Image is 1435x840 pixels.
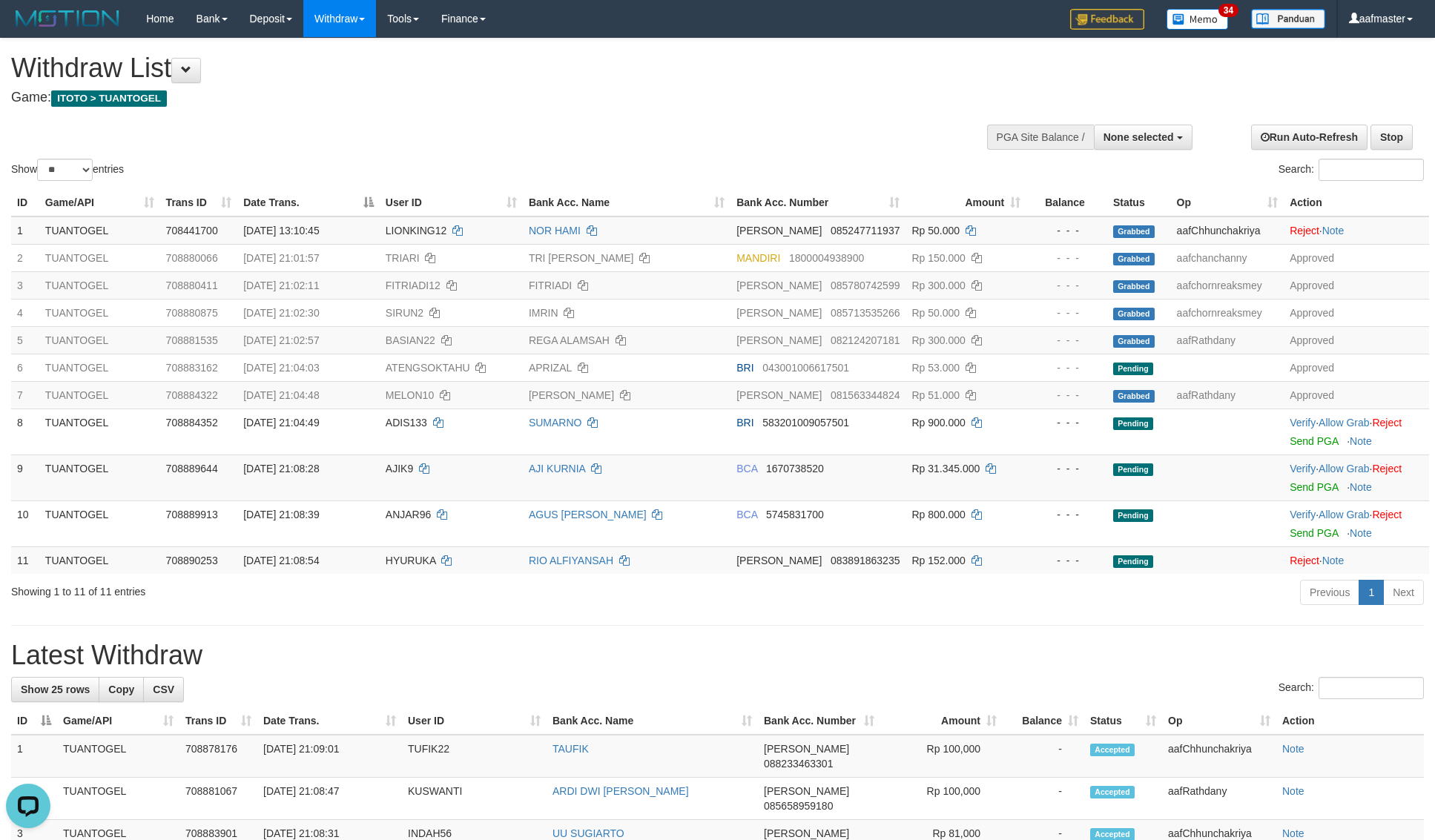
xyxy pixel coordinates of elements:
span: BCA [736,463,757,474]
th: Bank Acc. Name: activate to sort column ascending [547,707,758,735]
a: AGUS [PERSON_NAME] [529,509,647,520]
span: Copy 085658959180 to clipboard [764,800,833,812]
span: [DATE] 21:02:57 [243,334,319,346]
a: IMRIN [529,307,558,319]
th: Bank Acc. Number: activate to sort column ascending [758,707,880,735]
a: Note [1322,225,1345,237]
div: PGA Site Balance / [987,125,1094,150]
span: BRI [736,417,753,429]
a: Reject [1372,463,1402,474]
span: Rp 53.000 [911,362,960,374]
span: 708884322 [166,389,218,401]
td: 8 [11,409,39,454]
span: HYURUKA [386,555,436,566]
span: 708441700 [166,225,218,237]
td: Approved [1284,271,1429,299]
a: Note [1350,481,1372,493]
th: Balance [1026,189,1107,216]
span: Pending [1113,509,1153,522]
input: Search: [1319,677,1424,699]
span: None selected [1104,131,1174,143]
div: Showing 1 to 11 of 11 entries [11,578,587,599]
a: Reject [1290,555,1319,566]
a: Note [1282,743,1304,755]
td: Approved [1284,244,1429,271]
span: · [1319,417,1372,429]
span: Rp 50.000 [911,225,960,237]
th: Op: activate to sort column ascending [1162,707,1276,735]
td: aafchanchanny [1171,244,1284,271]
td: TUANTOGEL [39,244,160,271]
span: · [1319,463,1372,474]
span: ATENGSOKTAHU [386,362,470,374]
span: [DATE] 21:08:39 [243,509,319,520]
a: Allow Grab [1319,509,1369,520]
span: [PERSON_NAME] [736,555,822,566]
td: 1 [11,735,57,778]
td: TUANTOGEL [39,500,160,546]
th: Date Trans.: activate to sort column ascending [257,707,402,735]
a: NOR HAMI [529,225,581,237]
a: Verify [1290,463,1316,474]
span: [PERSON_NAME] [736,389,822,401]
img: Button%20Memo.svg [1167,9,1229,30]
span: 708880066 [166,252,218,264]
span: Rp 51.000 [911,389,960,401]
span: [PERSON_NAME] [764,785,849,797]
label: Show entries [11,159,124,181]
td: aafChhunchakriya [1171,216,1284,245]
span: MELON10 [386,389,434,401]
a: APRIZAL [529,362,572,374]
span: [PERSON_NAME] [736,225,822,237]
span: Grabbed [1113,335,1155,348]
a: Previous [1300,580,1359,605]
span: Show 25 rows [21,684,90,695]
span: [DATE] 21:04:49 [243,417,319,429]
a: Allow Grab [1319,417,1369,429]
a: [PERSON_NAME] [529,389,614,401]
td: 3 [11,271,39,299]
div: - - - [1032,305,1101,320]
span: Copy [108,684,134,695]
a: Note [1282,785,1304,797]
div: - - - [1032,507,1101,522]
span: Grabbed [1113,280,1155,293]
td: TUANTOGEL [39,326,160,354]
span: Copy 082124207181 to clipboard [831,334,900,346]
h4: Game: [11,90,942,105]
a: TAUFIK [552,743,589,755]
span: Grabbed [1113,225,1155,238]
td: - [1003,735,1084,778]
span: Copy 085713535266 to clipboard [831,307,900,319]
th: User ID: activate to sort column ascending [402,707,547,735]
span: [PERSON_NAME] [736,280,822,291]
td: aafchornreaksmey [1171,299,1284,326]
div: - - - [1032,251,1101,265]
span: Copy 088233463301 to clipboard [764,758,833,770]
button: None selected [1094,125,1192,150]
td: 708881067 [179,778,257,820]
span: [PERSON_NAME] [764,743,849,755]
span: Copy 5745831700 to clipboard [766,509,824,520]
span: SIRUN2 [386,307,423,319]
td: KUSWANTI [402,778,547,820]
a: Note [1322,555,1345,566]
select: Showentries [37,159,93,181]
a: Reject [1372,509,1402,520]
h1: Withdraw List [11,53,942,83]
th: Status: activate to sort column ascending [1084,707,1162,735]
span: Rp 300.000 [911,280,965,291]
td: TUANTOGEL [39,271,160,299]
td: TUANTOGEL [39,354,160,381]
span: AJIK9 [386,463,413,474]
span: MANDIRI [736,252,780,264]
a: Send PGA [1290,435,1338,447]
td: 10 [11,500,39,546]
div: - - - [1032,360,1101,375]
img: MOTION_logo.png [11,7,124,30]
a: Note [1350,527,1372,539]
a: Allow Grab [1319,463,1369,474]
span: Rp 900.000 [911,417,965,429]
td: - [1003,778,1084,820]
td: 11 [11,546,39,574]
